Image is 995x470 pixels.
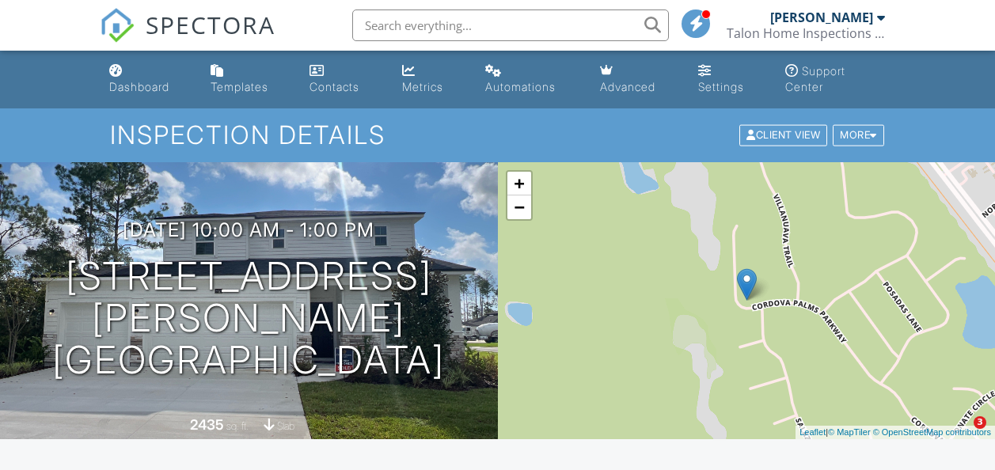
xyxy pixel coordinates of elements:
[25,256,473,381] h1: [STREET_ADDRESS][PERSON_NAME] [GEOGRAPHIC_DATA]
[110,121,886,149] h1: Inspection Details
[100,8,135,43] img: The Best Home Inspection Software - Spectora
[770,9,873,25] div: [PERSON_NAME]
[873,427,991,437] a: © OpenStreetMap contributors
[103,57,192,102] a: Dashboard
[479,57,581,102] a: Automations (Basic)
[828,427,871,437] a: © MapTiler
[507,195,531,219] a: Zoom out
[204,57,291,102] a: Templates
[310,80,359,93] div: Contacts
[146,8,275,41] span: SPECTORA
[739,125,827,146] div: Client View
[941,416,979,454] iframe: Intercom live chat
[352,9,669,41] input: Search everything...
[738,128,831,140] a: Client View
[727,25,885,41] div: Talon Home Inspections LLC
[100,21,275,55] a: SPECTORA
[974,416,986,429] span: 3
[796,426,995,439] div: |
[785,64,845,93] div: Support Center
[109,80,169,93] div: Dashboard
[507,172,531,195] a: Zoom in
[594,57,679,102] a: Advanced
[123,219,374,241] h3: [DATE] 10:00 am - 1:00 pm
[799,427,826,437] a: Leaflet
[396,57,465,102] a: Metrics
[698,80,744,93] div: Settings
[779,57,892,102] a: Support Center
[303,57,383,102] a: Contacts
[190,416,224,433] div: 2435
[600,80,655,93] div: Advanced
[211,80,268,93] div: Templates
[277,420,294,432] span: slab
[402,80,443,93] div: Metrics
[485,80,556,93] div: Automations
[833,125,884,146] div: More
[226,420,249,432] span: sq. ft.
[692,57,766,102] a: Settings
